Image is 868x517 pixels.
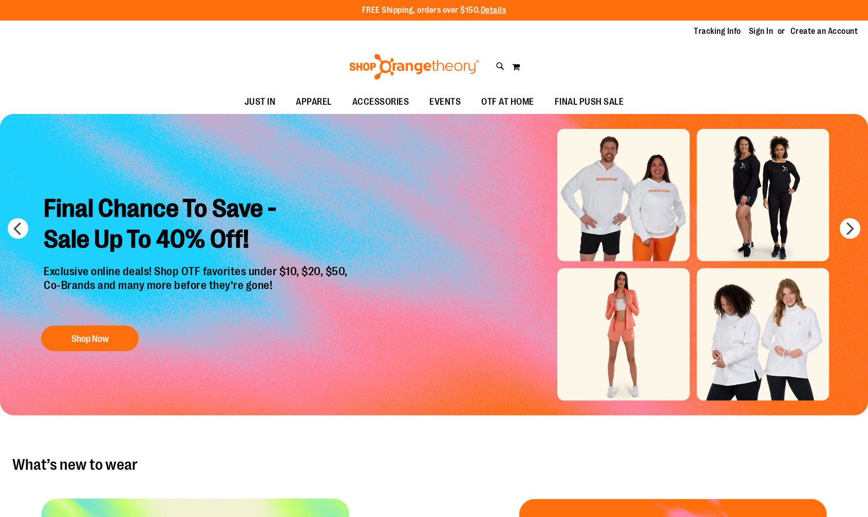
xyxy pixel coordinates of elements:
[352,90,409,113] span: ACCESSORIES
[555,90,624,113] span: FINAL PUSH SALE
[362,5,506,16] p: FREE Shipping, orders over $150.
[419,90,471,114] a: EVENTS
[481,6,506,15] a: Details
[790,26,858,37] a: Create an Account
[296,90,332,113] span: APPAREL
[348,54,481,80] img: Shop Orangetheory
[36,265,358,315] p: Exclusive online deals! Shop OTF favorites under $10, $20, $50, Co-Brands and many more before th...
[481,90,534,113] span: OTF AT HOME
[36,185,358,356] a: Final Chance To Save -Sale Up To 40% Off! Exclusive online deals! Shop OTF favorites under $10, $...
[749,26,773,37] a: Sign In
[286,90,342,114] a: APPAREL
[41,325,139,351] button: Shop Now
[694,26,741,37] a: Tracking Info
[36,185,358,265] h2: Final Chance To Save - Sale Up To 40% Off!
[12,456,856,473] h2: What’s new to wear
[244,90,276,113] span: JUST IN
[234,90,286,114] a: JUST IN
[544,90,634,114] a: FINAL PUSH SALE
[8,218,28,239] button: prev
[429,90,461,113] span: EVENTS
[342,90,420,114] a: ACCESSORIES
[471,90,544,114] a: OTF AT HOME
[840,218,860,239] button: next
